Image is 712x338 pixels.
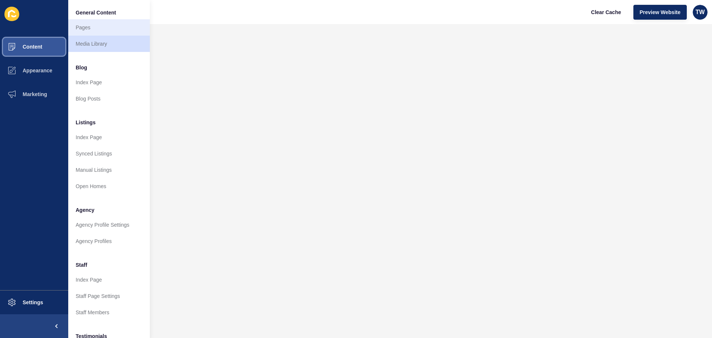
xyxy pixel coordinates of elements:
[76,119,96,126] span: Listings
[68,233,150,249] a: Agency Profiles
[76,9,116,16] span: General Content
[76,64,87,71] span: Blog
[76,261,87,269] span: Staff
[68,129,150,145] a: Index Page
[68,304,150,321] a: Staff Members
[68,36,150,52] a: Media Library
[68,272,150,288] a: Index Page
[591,9,621,16] span: Clear Cache
[68,162,150,178] a: Manual Listings
[696,9,705,16] span: TW
[68,19,150,36] a: Pages
[76,206,95,214] span: Agency
[68,74,150,91] a: Index Page
[68,91,150,107] a: Blog Posts
[68,217,150,233] a: Agency Profile Settings
[585,5,627,20] button: Clear Cache
[633,5,687,20] button: Preview Website
[68,145,150,162] a: Synced Listings
[640,9,680,16] span: Preview Website
[68,288,150,304] a: Staff Page Settings
[68,178,150,194] a: Open Homes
